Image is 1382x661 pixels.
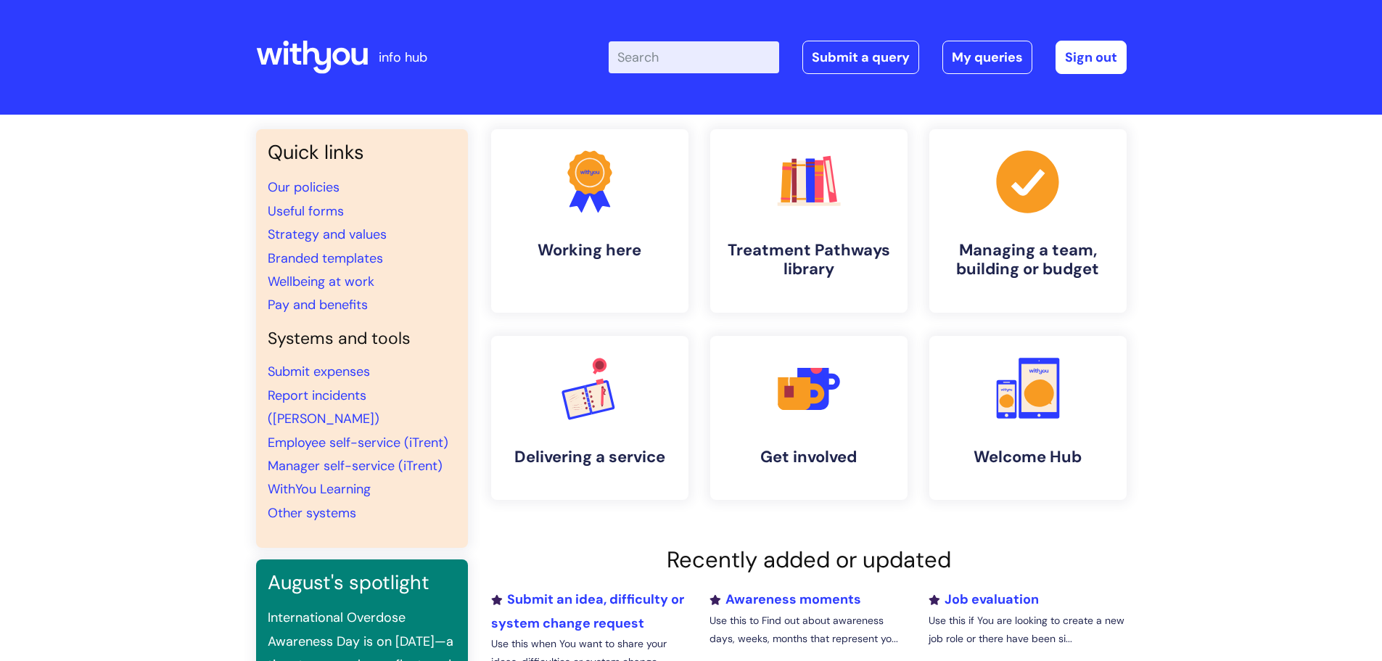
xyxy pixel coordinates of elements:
[268,571,456,594] h3: August's spotlight
[941,241,1115,279] h4: Managing a team, building or budget
[941,448,1115,467] h4: Welcome Hub
[268,250,383,267] a: Branded templates
[609,41,1127,74] div: | -
[268,226,387,243] a: Strategy and values
[268,329,456,349] h4: Systems and tools
[268,434,448,451] a: Employee self-service (iTrent)
[929,591,1039,608] a: Job evaluation
[802,41,919,74] a: Submit a query
[491,591,684,631] a: Submit an idea, difficulty or system change request
[268,504,356,522] a: Other systems
[268,296,368,313] a: Pay and benefits
[722,241,896,279] h4: Treatment Pathways library
[929,129,1127,313] a: Managing a team, building or budget
[491,336,688,500] a: Delivering a service
[710,336,908,500] a: Get involved
[268,363,370,380] a: Submit expenses
[929,336,1127,500] a: Welcome Hub
[503,448,677,467] h4: Delivering a service
[491,546,1127,573] h2: Recently added or updated
[609,41,779,73] input: Search
[709,612,907,648] p: Use this to Find out about awareness days, weeks, months that represent yo...
[268,202,344,220] a: Useful forms
[942,41,1032,74] a: My queries
[268,457,443,475] a: Manager self-service (iTrent)
[268,387,379,427] a: Report incidents ([PERSON_NAME])
[268,480,371,498] a: WithYou Learning
[491,129,688,313] a: Working here
[503,241,677,260] h4: Working here
[709,591,861,608] a: Awareness moments
[722,448,896,467] h4: Get involved
[929,612,1126,648] p: Use this if You are looking to create a new job role or there have been si...
[1056,41,1127,74] a: Sign out
[379,46,427,69] p: info hub
[710,129,908,313] a: Treatment Pathways library
[268,178,340,196] a: Our policies
[268,273,374,290] a: Wellbeing at work
[268,141,456,164] h3: Quick links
